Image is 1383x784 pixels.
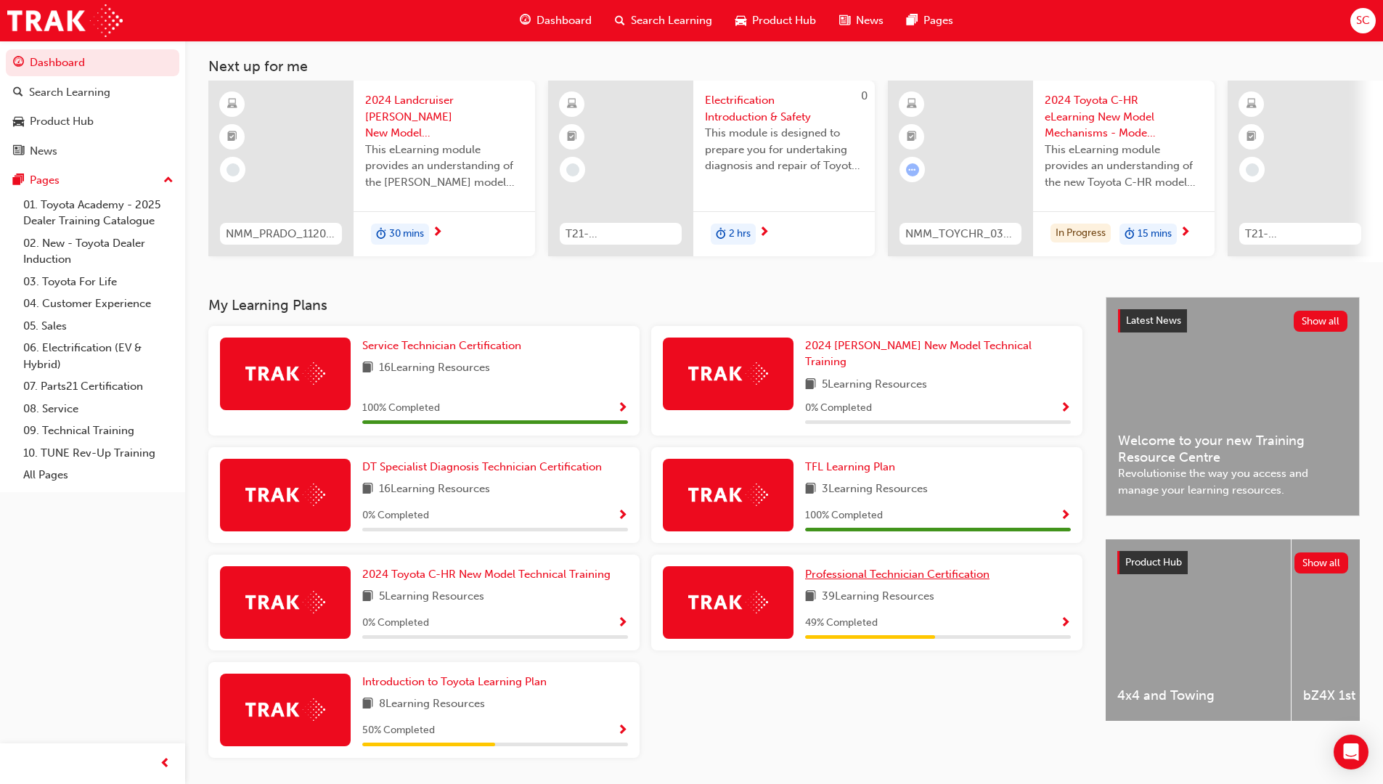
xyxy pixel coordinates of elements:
span: 2024 Landcruiser [PERSON_NAME] New Model Mechanisms - Model Outline 1 [365,92,523,142]
span: 30 mins [389,226,424,242]
span: book-icon [805,376,816,394]
img: Trak [688,591,768,613]
span: guage-icon [520,12,531,30]
span: book-icon [362,695,373,714]
span: pages-icon [907,12,918,30]
h3: My Learning Plans [208,297,1082,314]
span: Show Progress [1060,510,1071,523]
span: prev-icon [160,755,171,773]
button: Show all [1294,552,1349,573]
span: 39 Learning Resources [822,588,934,606]
a: Latest NewsShow allWelcome to your new Training Resource CentreRevolutionise the way you access a... [1106,297,1360,516]
a: 2024 Toyota C-HR New Model Technical Training [362,566,616,583]
span: Pages [923,12,953,29]
span: learningRecordVerb_NONE-icon [1246,163,1259,176]
a: Latest NewsShow all [1118,309,1347,332]
span: car-icon [735,12,746,30]
span: book-icon [805,481,816,499]
span: learningRecordVerb_NONE-icon [566,163,579,176]
span: T21-PTEL_SR_PRE_EXAM [1245,226,1355,242]
span: 0 % Completed [362,615,429,632]
a: 03. Toyota For Life [17,271,179,293]
span: learningRecordVerb_NONE-icon [227,163,240,176]
span: Dashboard [537,12,592,29]
a: 02. New - Toyota Dealer Induction [17,232,179,271]
a: Introduction to Toyota Learning Plan [362,674,552,690]
span: 16 Learning Resources [379,481,490,499]
a: 08. Service [17,398,179,420]
a: DT Specialist Diagnosis Technician Certification [362,459,608,475]
img: Trak [688,483,768,506]
span: 50 % Completed [362,722,435,739]
span: 2024 Toyota C-HR eLearning New Model Mechanisms - Model Outline (Module 1) [1045,92,1203,142]
span: booktick-icon [567,128,577,147]
div: Open Intercom Messenger [1334,735,1368,769]
span: Product Hub [1125,556,1182,568]
a: Product Hub [6,108,179,135]
a: car-iconProduct Hub [724,6,828,36]
a: 10. TUNE Rev-Up Training [17,442,179,465]
span: NMM_TOYCHR_032024_MODULE_1 [905,226,1016,242]
span: duration-icon [1125,225,1135,244]
span: NMM_PRADO_112024_MODULE_1 [226,226,336,242]
span: search-icon [615,12,625,30]
span: Welcome to your new Training Resource Centre [1118,433,1347,465]
span: SC [1356,12,1370,29]
span: booktick-icon [227,128,237,147]
span: 100 % Completed [805,507,883,524]
span: 5 Learning Resources [379,588,484,606]
a: 2024 [PERSON_NAME] New Model Technical Training [805,338,1071,370]
img: Trak [7,4,123,37]
button: Show Progress [617,614,628,632]
span: Search Learning [631,12,712,29]
span: news-icon [839,12,850,30]
span: book-icon [805,588,816,606]
span: 15 mins [1138,226,1172,242]
a: All Pages [17,464,179,486]
button: Show Progress [617,399,628,417]
span: 5 Learning Resources [822,376,927,394]
span: car-icon [13,115,24,128]
span: 0 % Completed [805,400,872,417]
span: Show Progress [617,724,628,738]
span: 2024 Toyota C-HR New Model Technical Training [362,568,611,581]
button: Pages [6,167,179,194]
span: 2 hrs [729,226,751,242]
a: News [6,138,179,165]
span: duration-icon [716,225,726,244]
div: News [30,143,57,160]
button: Show Progress [1060,614,1071,632]
span: learningResourceType_ELEARNING-icon [1247,95,1257,114]
span: book-icon [362,481,373,499]
span: Revolutionise the way you access and manage your learning resources. [1118,465,1347,498]
a: Professional Technician Certification [805,566,995,583]
span: pages-icon [13,174,24,187]
span: Electrification Introduction & Safety [705,92,863,125]
span: 100 % Completed [362,400,440,417]
h3: Next up for me [185,58,1383,75]
span: Introduction to Toyota Learning Plan [362,675,547,688]
span: next-icon [432,226,443,240]
button: Show Progress [1060,399,1071,417]
span: This module is designed to prepare you for undertaking diagnosis and repair of Toyota & Lexus Ele... [705,125,863,174]
span: 2024 [PERSON_NAME] New Model Technical Training [805,339,1032,369]
a: TFL Learning Plan [805,459,901,475]
span: 16 Learning Resources [379,359,490,377]
div: Product Hub [30,113,94,130]
div: Pages [30,172,60,189]
span: 49 % Completed [805,615,878,632]
img: Trak [245,483,325,506]
button: SC [1350,8,1376,33]
span: Show Progress [1060,617,1071,630]
div: In Progress [1050,224,1111,243]
a: Search Learning [6,79,179,106]
span: Show Progress [1060,402,1071,415]
span: book-icon [362,359,373,377]
a: 07. Parts21 Certification [17,375,179,398]
a: 05. Sales [17,315,179,338]
span: Latest News [1126,314,1181,327]
span: This eLearning module provides an understanding of the new Toyota C-HR model line-up and their Ka... [1045,142,1203,191]
button: DashboardSearch LearningProduct HubNews [6,46,179,167]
